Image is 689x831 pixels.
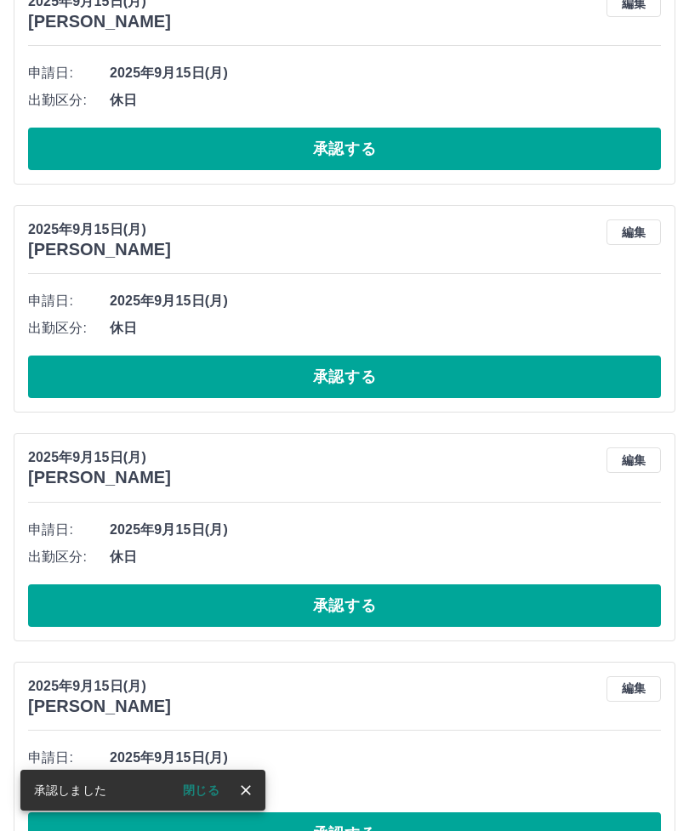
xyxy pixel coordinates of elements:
[28,12,171,31] h3: [PERSON_NAME]
[28,547,110,567] span: 出勤区分:
[28,356,661,398] button: 承認する
[606,676,661,702] button: 編集
[110,63,661,83] span: 2025年9月15日(月)
[28,447,171,468] p: 2025年9月15日(月)
[28,697,171,716] h3: [PERSON_NAME]
[28,90,110,111] span: 出勤区分:
[28,584,661,627] button: 承認する
[233,777,259,803] button: close
[606,219,661,245] button: 編集
[28,240,171,259] h3: [PERSON_NAME]
[28,318,110,339] span: 出勤区分:
[28,520,110,540] span: 申請日:
[110,547,661,567] span: 休日
[28,219,171,240] p: 2025年9月15日(月)
[110,775,661,795] span: 休日
[110,318,661,339] span: 休日
[169,777,233,803] button: 閉じる
[34,775,106,805] div: 承認しました
[110,520,661,540] span: 2025年9月15日(月)
[28,63,110,83] span: 申請日:
[110,748,661,768] span: 2025年9月15日(月)
[28,468,171,487] h3: [PERSON_NAME]
[606,447,661,473] button: 編集
[28,128,661,170] button: 承認する
[110,291,661,311] span: 2025年9月15日(月)
[28,748,110,768] span: 申請日:
[28,291,110,311] span: 申請日:
[110,90,661,111] span: 休日
[28,676,171,697] p: 2025年9月15日(月)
